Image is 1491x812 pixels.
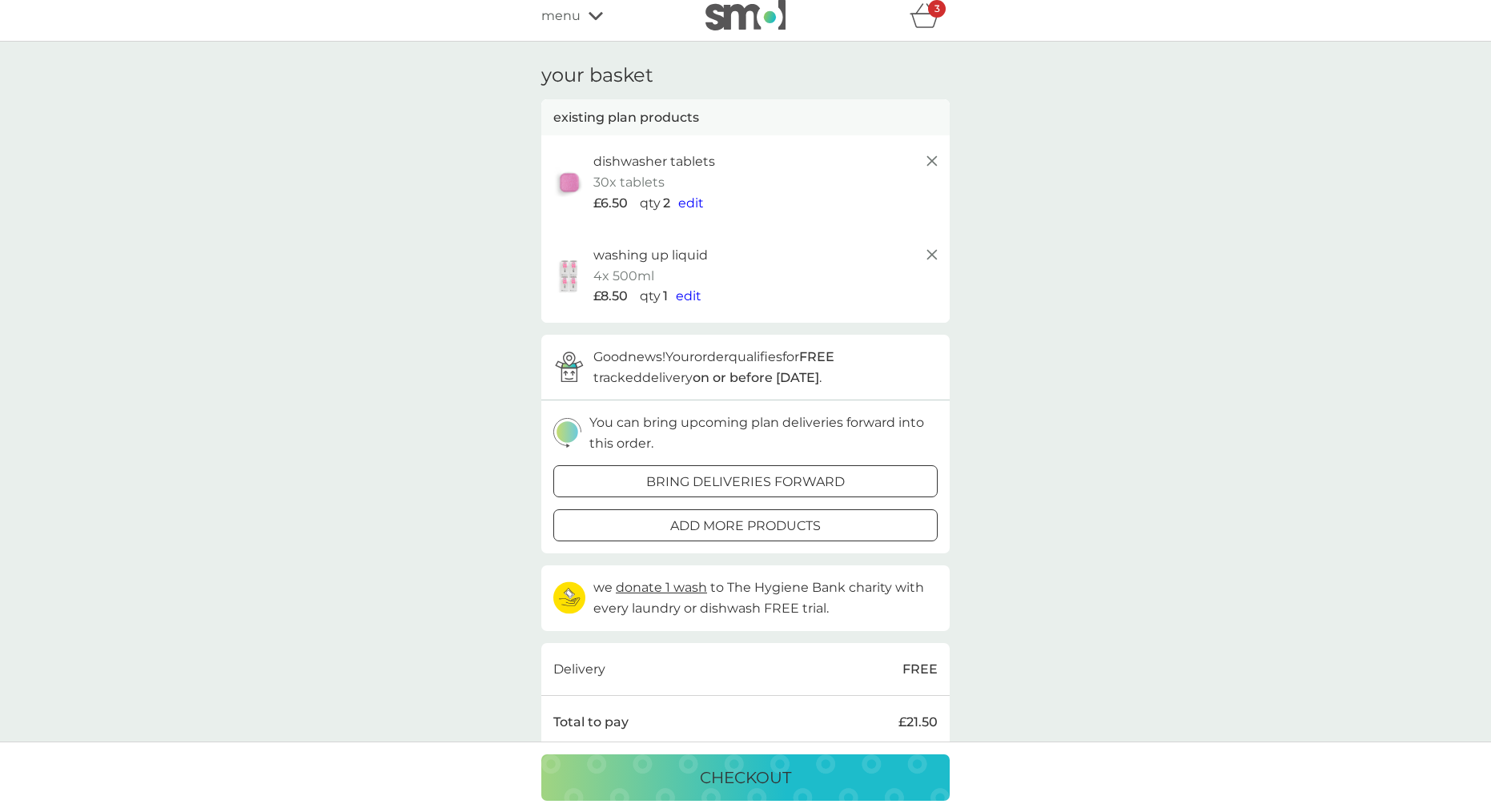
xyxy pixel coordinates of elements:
[670,516,821,537] p: add more products
[676,286,701,307] button: edit
[589,412,938,453] p: You can bring upcoming plan deliveries forward into this order.
[663,193,670,214] p: 2
[646,472,845,492] p: bring deliveries forward
[593,245,708,266] p: washing up liquid
[553,107,699,128] p: existing plan products
[593,151,715,172] p: dishwasher tablets
[902,659,938,680] p: FREE
[700,765,791,790] p: checkout
[553,659,605,680] p: Delivery
[678,195,704,211] span: edit
[541,754,950,801] button: checkout
[553,465,938,497] button: bring deliveries forward
[693,370,819,385] strong: on or before [DATE]
[541,6,581,26] span: menu
[593,577,938,618] p: we to The Hygiene Bank charity with every laundry or dishwash FREE trial.
[593,193,628,214] span: £6.50
[640,193,661,214] p: qty
[898,712,938,733] p: £21.50
[676,288,701,303] span: edit
[553,509,938,541] button: add more products
[663,286,668,307] p: 1
[593,266,654,287] p: 4x 500ml
[678,193,704,214] button: edit
[553,712,629,733] p: Total to pay
[616,580,707,595] span: donate 1 wash
[553,418,581,448] img: delivery-schedule.svg
[593,172,665,193] p: 30x tablets
[640,286,661,307] p: qty
[541,64,653,87] h3: your basket
[593,347,938,388] p: Good news! Your order qualifies for tracked delivery .
[799,349,834,364] strong: FREE
[593,286,628,307] span: £8.50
